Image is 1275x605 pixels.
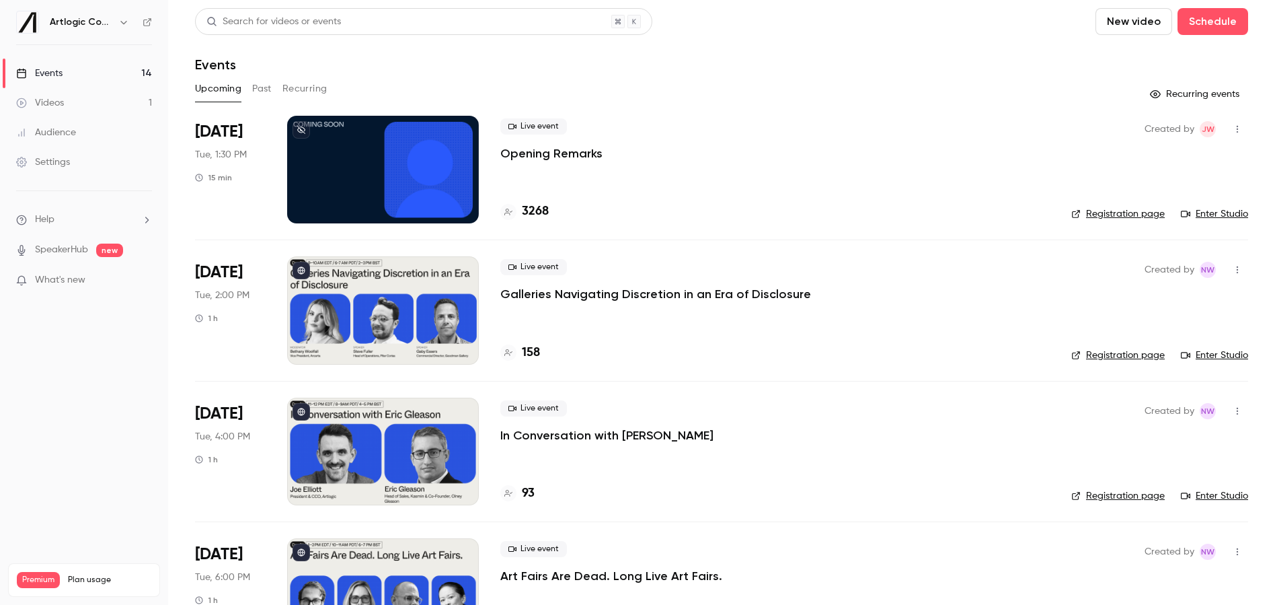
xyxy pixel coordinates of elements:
[195,403,243,425] span: [DATE]
[50,15,113,29] h6: Artlogic Connect 2025
[35,243,88,257] a: SpeakerHub
[1071,349,1165,362] a: Registration page
[1200,403,1216,419] span: Natasha Whiffin
[1095,8,1172,35] button: New video
[136,275,152,287] iframe: Noticeable Trigger
[96,244,123,257] span: new
[16,96,64,110] div: Videos
[16,155,70,169] div: Settings
[206,15,341,29] div: Search for videos or events
[252,78,272,100] button: Past
[1145,544,1194,560] span: Created by
[1145,121,1194,137] span: Created by
[500,485,535,503] a: 93
[1201,403,1214,419] span: NW
[1144,83,1248,105] button: Recurring events
[500,203,549,221] a: 3268
[195,571,250,584] span: Tue, 6:00 PM
[195,454,218,465] div: 1 h
[195,121,243,143] span: [DATE]
[1181,489,1248,503] a: Enter Studio
[1202,121,1214,137] span: JW
[1145,403,1194,419] span: Created by
[500,259,567,275] span: Live event
[1200,121,1216,137] span: Jack Walden
[195,430,250,443] span: Tue, 4:00 PM
[195,289,249,302] span: Tue, 2:00 PM
[1145,262,1194,278] span: Created by
[282,78,327,100] button: Recurring
[195,262,243,283] span: [DATE]
[195,256,266,364] div: Sep 16 Tue, 2:00 PM (Europe/London)
[500,427,713,443] a: In Conversation with [PERSON_NAME]
[17,572,60,588] span: Premium
[1071,489,1165,503] a: Registration page
[522,344,540,362] h4: 158
[500,400,567,417] span: Live event
[522,485,535,503] h4: 93
[1201,262,1214,278] span: NW
[195,148,247,162] span: Tue, 1:30 PM
[35,273,85,287] span: What's new
[68,575,151,585] span: Plan usage
[195,116,266,223] div: Sep 16 Tue, 1:30 PM (Europe/London)
[16,67,63,80] div: Events
[195,398,266,505] div: Sep 16 Tue, 4:00 PM (Europe/Dublin)
[195,313,218,324] div: 1 h
[500,568,722,584] a: Art Fairs Are Dead. Long Live Art Fairs.
[1071,207,1165,221] a: Registration page
[195,57,236,73] h1: Events
[500,344,540,362] a: 158
[195,78,241,100] button: Upcoming
[1201,544,1214,560] span: NW
[195,172,232,183] div: 15 min
[1181,207,1248,221] a: Enter Studio
[522,203,549,221] h4: 3268
[16,213,152,227] li: help-dropdown-opener
[16,126,76,139] div: Audience
[1177,8,1248,35] button: Schedule
[1200,262,1216,278] span: Natasha Whiffin
[1181,349,1248,362] a: Enter Studio
[17,11,38,33] img: Artlogic Connect 2025
[35,213,54,227] span: Help
[500,118,567,135] span: Live event
[1200,544,1216,560] span: Natasha Whiffin
[195,544,243,565] span: [DATE]
[500,286,811,302] a: Galleries Navigating Discretion in an Era of Disclosure
[500,145,603,162] a: Opening Remarks
[500,541,567,557] span: Live event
